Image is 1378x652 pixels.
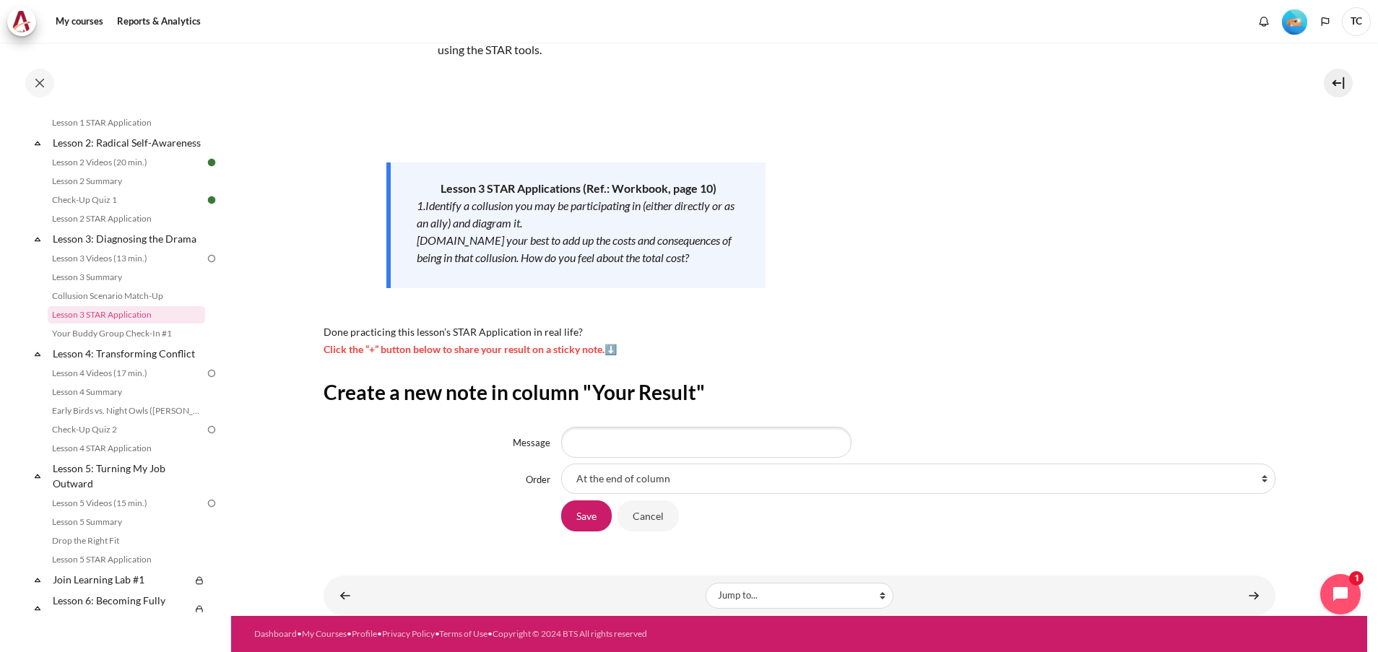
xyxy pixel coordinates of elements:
em: 1.Identify a collusion you may be participating in (either directly or as an ally) and diagram it. [417,199,734,230]
a: My Courses [302,628,347,639]
span: Collapse [30,573,45,587]
a: Lesson 4 STAR Application [48,440,205,457]
a: Lesson 5 Summary [48,513,205,531]
a: Lesson 5 Videos (15 min.) [48,495,205,512]
span: Collapse [30,469,45,483]
a: Lesson 2 Videos (20 min.) [48,154,205,171]
span: TC [1342,7,1371,36]
a: Lesson 5 STAR Application [48,551,205,568]
button: Languages [1314,11,1336,32]
a: Collusion Scenario Match-Up [48,287,205,305]
img: Architeck [12,11,32,32]
a: Lesson 3 Summary [48,269,205,286]
a: Check-Up Quiz 1 [48,191,205,209]
img: To do [205,367,218,380]
a: Terms of Use [439,628,487,639]
em: [DOMAIN_NAME] your best to add up the costs and consequences of being in that collusion. How do y... [417,233,732,264]
a: Lesson 2 STAR Application [48,210,205,227]
img: To do [205,497,218,510]
a: Dashboard [254,628,297,639]
a: Profile [352,628,377,639]
a: Lesson 6: Becoming Fully Accountable [51,591,191,625]
img: To do [205,252,218,265]
a: Reports & Analytics [112,7,206,36]
a: Your Buddy Group Check-In #1 [48,325,205,342]
span: Collapse [30,601,45,615]
span: Collapse [30,232,45,246]
span: Collapse [30,347,45,361]
a: Lesson 3 Videos (13 min.) [48,250,205,267]
img: Done [205,156,218,169]
span: Collapse [30,136,45,150]
div: • • • • • [254,627,861,640]
img: yghj [324,24,432,132]
a: Lesson 4 Videos (17 min.) [48,365,205,382]
img: To do [205,423,218,436]
label: Message [513,437,550,448]
a: Lesson 2: Radical Self-Awareness [51,133,205,152]
a: Level #2 [1276,8,1313,35]
div: Show notification window with no new notifications [1253,11,1275,32]
a: Copyright © 2024 BTS All rights reserved [493,628,647,639]
input: Cancel [617,500,679,531]
a: Lesson 3: Diagnosing the Drama [51,229,205,248]
a: Privacy Policy [382,628,435,639]
input: Save [561,500,612,531]
a: User menu [1342,7,1371,36]
img: Level #2 [1282,9,1307,35]
a: ◄ Collusion Scenario Match-Up [331,581,360,609]
a: My courses [51,7,108,36]
a: Check-Up Quiz 2 [48,421,205,438]
a: Lesson 3 STAR Application [48,306,205,323]
a: Lesson 1 STAR Application [48,114,205,131]
img: Done [205,194,218,207]
a: Lesson 2 Summary [48,173,205,190]
a: Lesson 5: Turning My Job Outward [51,458,205,493]
a: Join Learning Lab #1 [51,570,191,589]
strong: Lesson 3 STAR Applications (Ref.: Workbook, page 10) [441,181,716,195]
div: Level #2 [1282,8,1307,35]
span: Done practicing this lesson’s STAR Application in real life? [324,326,583,338]
h2: Create a new note in column "Your Result" [324,379,1275,405]
span: Click the “+” button below to share your result on a sticky note.⬇️ [324,343,617,355]
a: Your Buddy Group Check-In #1 ► [1239,581,1268,609]
label: Order [526,474,550,485]
a: Lesson 4: Transforming Conflict [51,344,205,363]
a: Early Birds vs. Night Owls ([PERSON_NAME]'s Story) [48,402,205,420]
a: Drop the Right Fit [48,532,205,549]
a: Lesson 4 Summary [48,383,205,401]
a: Architeck Architeck [7,7,43,36]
